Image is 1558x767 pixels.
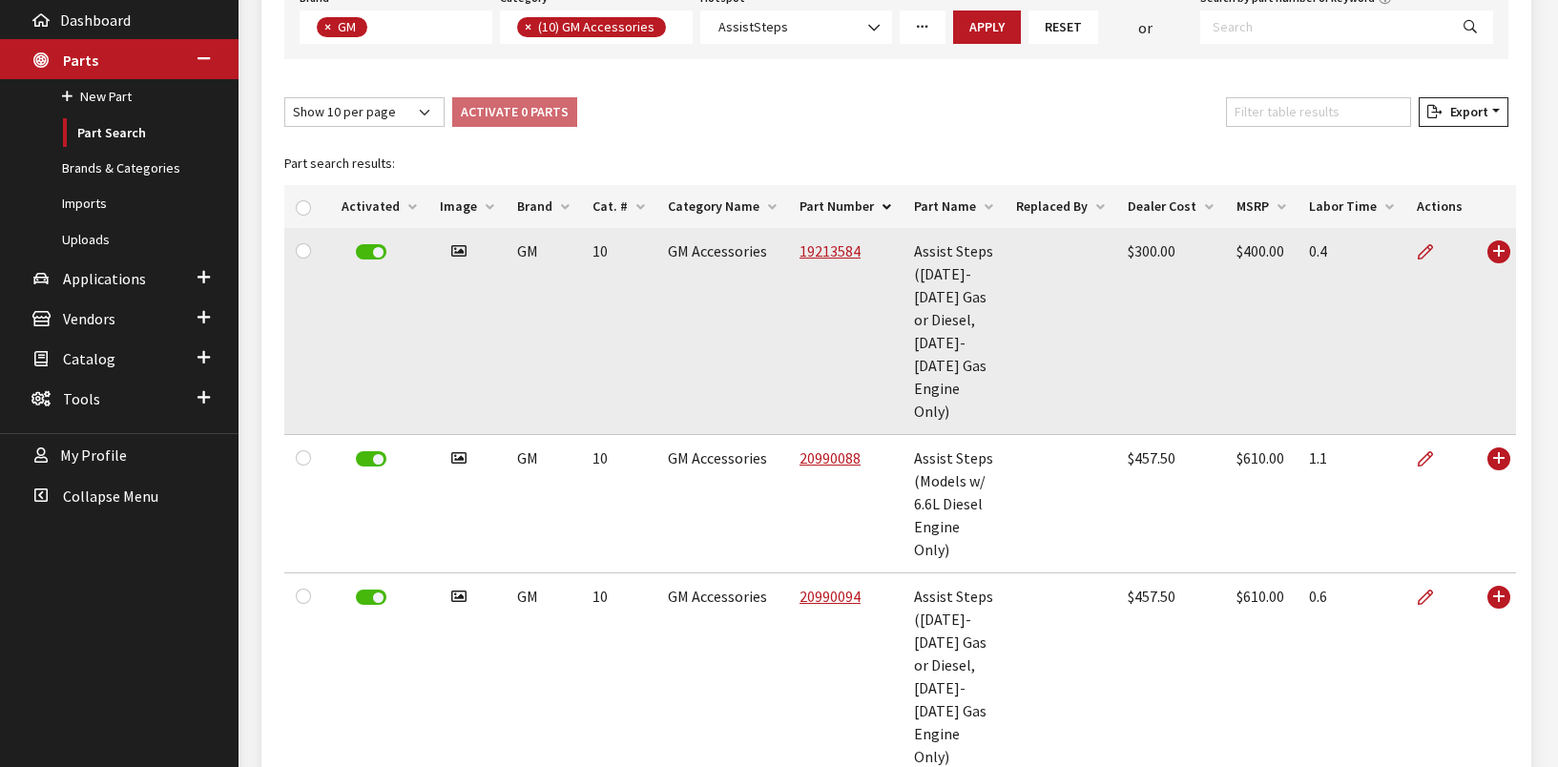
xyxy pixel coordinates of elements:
i: Has image [451,590,467,605]
li: (10) GM Accessories [517,17,666,37]
span: AssistSteps [700,10,893,44]
td: GM Accessories [656,228,788,435]
th: Image: activate to sort column ascending [428,185,506,228]
button: Search [1447,10,1493,44]
i: Has image [451,451,467,466]
label: Deactivate Part [356,244,386,259]
span: Vendors [63,309,115,328]
span: Catalog [63,349,115,368]
input: Filter table results [1226,97,1411,127]
th: Labor Time: activate to sort column ascending [1298,185,1405,228]
th: Activated: activate to sort column ascending [330,185,428,228]
th: Replaced By: activate to sort column ascending [1005,185,1116,228]
td: $610.00 [1225,435,1298,573]
th: Dealer Cost: activate to sort column ascending [1116,185,1225,228]
a: 20990094 [800,587,861,606]
th: Category Name: activate to sort column ascending [656,185,788,228]
span: My Profile [60,446,127,466]
a: 19213584 [800,241,861,260]
caption: Part search results: [284,142,1516,185]
span: Collapse Menu [63,487,158,506]
td: Use Enter key to show more/less [1474,228,1516,435]
th: Part Number: activate to sort column descending [788,185,903,228]
td: GM Accessories [656,435,788,573]
span: Dashboard [60,10,131,30]
td: $457.50 [1116,435,1225,573]
span: Select a Brand [300,10,492,44]
label: Deactivate Part [356,590,386,605]
span: Parts [63,51,98,70]
div: or [1098,16,1193,39]
span: Applications [63,269,146,288]
td: GM [506,228,581,435]
td: 1.1 [1298,435,1405,573]
td: 10 [581,228,656,435]
td: $400.00 [1225,228,1298,435]
th: Brand: activate to sort column ascending [506,185,581,228]
input: Search [1200,10,1448,44]
th: MSRP: activate to sort column ascending [1225,185,1298,228]
td: Assist Steps ([DATE]-[DATE] Gas or Diesel, [DATE]-[DATE] Gas Engine Only) [903,228,1005,435]
td: Assist Steps (Models w/ 6.6L Diesel Engine Only) [903,435,1005,573]
span: Tools [63,389,100,408]
span: × [324,18,331,35]
span: AssistSteps [713,17,881,37]
span: × [525,18,531,35]
button: Apply [953,10,1021,44]
a: Edit Part [1417,228,1449,276]
textarea: Search [671,20,681,37]
span: GM [336,18,361,35]
a: Edit Part [1417,573,1449,621]
span: Export [1443,103,1488,120]
td: GM [506,435,581,573]
th: Cat. #: activate to sort column ascending [581,185,656,228]
td: $300.00 [1116,228,1225,435]
i: Has image [451,244,467,259]
th: Actions [1405,185,1474,228]
td: 10 [581,435,656,573]
li: GM [317,17,367,37]
span: (10) GM Accessories [536,18,659,35]
textarea: Search [372,20,383,37]
button: Remove item [317,17,336,37]
a: More Filters [900,10,945,44]
th: Part Name: activate to sort column ascending [903,185,1005,228]
a: 20990088 [800,448,861,467]
a: Edit Part [1417,435,1449,483]
span: Select a Category [500,10,693,44]
td: Use Enter key to show more/less [1474,435,1516,573]
label: Deactivate Part [356,451,386,466]
button: Export [1419,97,1508,127]
button: Remove item [517,17,536,37]
td: 0.4 [1298,228,1405,435]
button: Reset [1028,10,1098,44]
